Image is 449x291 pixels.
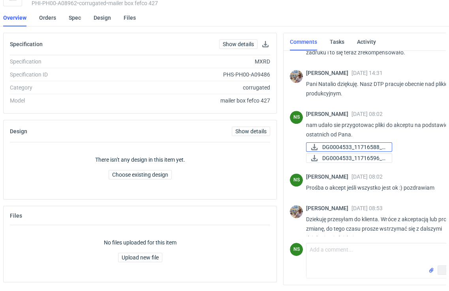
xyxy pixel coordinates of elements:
p: There isn't any design in this item yet. [95,156,185,164]
figcaption: NS [290,243,303,256]
button: Download specification [261,39,270,49]
div: Specification ID [10,71,114,78]
div: DG0004533_11716596_for_approval_back.pdf [306,153,385,163]
span: DG0004533_11716588_f... [322,143,385,151]
div: Natalia Stępak [290,111,303,124]
div: PHS-PH00-A09486 [114,71,271,78]
span: DG0004533_11716596_f... [322,154,385,162]
a: Design [94,9,111,26]
div: Model [10,97,114,104]
a: Orders [39,9,56,26]
a: Overview [3,9,26,26]
button: Choose existing design [109,170,172,179]
figcaption: NS [290,111,303,124]
a: Activity [357,33,376,50]
span: Choose existing design [112,172,168,177]
div: MXRD [114,58,271,65]
a: Comments [290,33,317,50]
a: Files [124,9,136,26]
a: DG0004533_11716588_f... [306,142,392,152]
span: [PERSON_NAME] [306,205,351,211]
img: Michał Palasek [290,205,303,218]
button: Upload new file [118,253,162,262]
span: [PERSON_NAME] [306,173,351,180]
a: Spec [69,9,81,26]
div: Natalia Stępak [290,173,303,187]
div: mailer box fefco 427 [114,97,271,104]
span: [PERSON_NAME] [306,111,351,117]
a: Show details [219,39,257,49]
span: [DATE] 14:31 [351,70,383,76]
h2: Design [10,128,27,134]
div: Natalia Stępak [290,243,303,256]
div: Specification [10,58,114,65]
p: No files uploaded for this item [104,239,177,246]
span: [DATE] 08:02 [351,173,383,180]
img: Michał Palasek [290,70,303,83]
span: Upload new file [122,255,159,260]
span: [PERSON_NAME] [306,70,351,76]
a: Show details [232,127,270,136]
h2: Specification [10,41,43,47]
div: corrugated [114,84,271,91]
span: [DATE] 08:53 [351,205,383,211]
figcaption: NS [290,173,303,187]
span: [DATE] 08:02 [351,111,383,117]
h2: Files [10,213,22,219]
a: DG0004533_11716596_f... [306,153,392,163]
div: DG0004533_11716588_for_approval_front.pdf [306,142,385,152]
a: Tasks [330,33,344,50]
div: Category [10,84,114,91]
